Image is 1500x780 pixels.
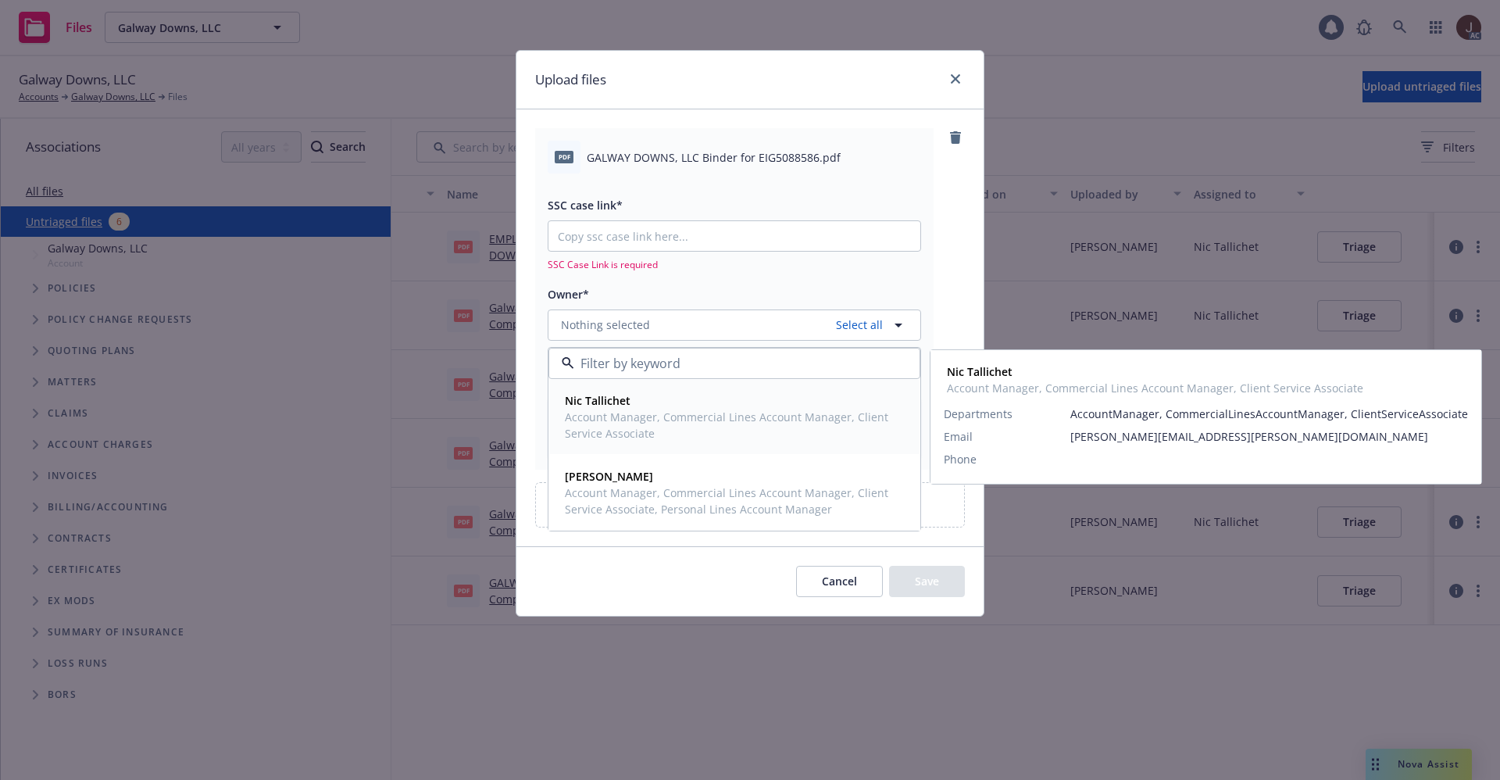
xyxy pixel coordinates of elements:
button: Nothing selectedSelect all [548,309,921,341]
span: Nothing selected [561,317,650,333]
span: Departments [944,406,1012,422]
span: SSC case link* [548,198,623,213]
span: [PERSON_NAME][EMAIL_ADDRESS][PERSON_NAME][DOMAIN_NAME] [1070,428,1468,445]
div: Upload files [535,482,965,528]
span: Phone [944,451,977,467]
span: Account Manager, Commercial Lines Account Manager, Client Service Associate [565,409,901,442]
a: close [946,70,965,88]
span: Email [944,428,973,445]
h1: Upload files [535,70,606,90]
span: Owner* [548,287,589,302]
span: pdf [555,151,573,163]
strong: [PERSON_NAME] [565,469,653,484]
strong: Nic Tallichet [947,364,1012,379]
span: Account Manager, Commercial Lines Account Manager, Client Service Associate [947,380,1363,396]
strong: Nic Tallichet [565,393,630,408]
span: Account Manager, Commercial Lines Account Manager, Client Service Associate, Personal Lines Accou... [565,485,901,517]
span: SSC Case Link is required [548,258,921,271]
input: Copy ssc case link here... [548,221,920,251]
span: GALWAY DOWNS, LLC Binder for EIG5088586.pdf [587,149,841,166]
input: Filter by keyword [574,354,888,373]
a: remove [946,128,965,147]
span: AccountManager, CommercialLinesAccountManager, ClientServiceAssociate [1070,406,1468,422]
button: Cancel [796,566,883,597]
a: Select all [830,317,883,333]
